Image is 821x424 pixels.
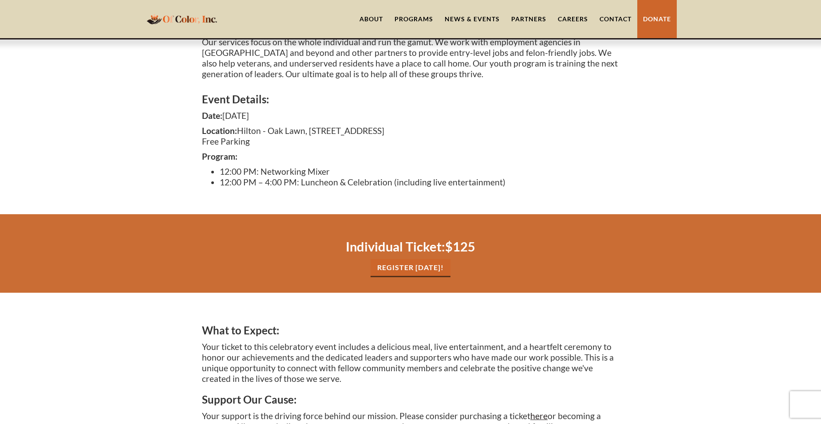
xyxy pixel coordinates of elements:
strong: Individual Ticket: [346,239,445,254]
h2: $125 [202,239,619,255]
a: home [144,8,220,29]
a: here [530,411,548,421]
li: 12:00 PM – 4:00 PM: Luncheon & Celebration (including live entertainment) [220,177,619,188]
strong: Date: [202,110,222,121]
li: 12:00 PM: Networking Mixer [220,166,619,177]
p: Your ticket to this celebratory event includes a delicious meal, live entertainment, and a heartf... [202,342,619,384]
p: Hilton - Oak Lawn, [STREET_ADDRESS] Free Parking [202,126,619,147]
strong: Program: [202,151,237,161]
strong: Support Our Cause: [202,393,296,406]
a: REgister [DATE]! [371,259,450,277]
strong: Location: [202,126,237,136]
p: Our services focus on the whole individual and run the gamut. We work with employment agencies in... [202,37,619,79]
div: Programs [395,15,433,24]
p: [DATE] [202,110,619,121]
strong: What to Expect: [202,324,279,337]
strong: Event Details: [202,93,269,106]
